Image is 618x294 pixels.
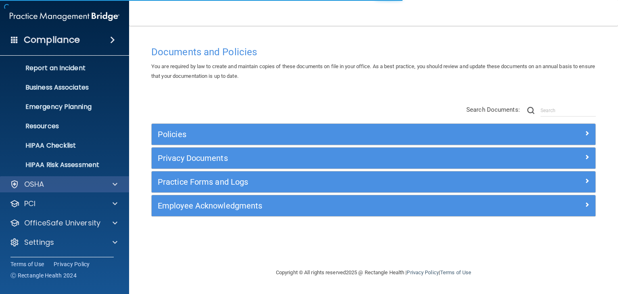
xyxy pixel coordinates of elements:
a: OfficeSafe University [10,218,117,228]
a: Privacy Policy [54,260,90,268]
p: Report an Incident [5,64,115,72]
a: Policies [158,128,589,141]
a: PCI [10,199,117,209]
p: OSHA [24,179,44,189]
input: Search [541,104,596,117]
p: PCI [24,199,35,209]
h5: Employee Acknowledgments [158,201,478,210]
span: You are required by law to create and maintain copies of these documents on file in your office. ... [151,63,595,79]
p: Resources [5,122,115,130]
h5: Policies [158,130,478,139]
h5: Privacy Documents [158,154,478,163]
p: Emergency Planning [5,103,115,111]
img: ic-search.3b580494.png [527,107,534,114]
h5: Practice Forms and Logs [158,177,478,186]
a: Practice Forms and Logs [158,175,589,188]
a: Terms of Use [440,269,471,275]
span: Ⓒ Rectangle Health 2024 [10,271,77,279]
div: Copyright © All rights reserved 2025 @ Rectangle Health | | [226,260,521,286]
h4: Documents and Policies [151,47,596,57]
a: Privacy Policy [407,269,438,275]
iframe: Drift Widget Chat Controller [478,241,608,273]
h4: Compliance [24,34,80,46]
p: HIPAA Risk Assessment [5,161,115,169]
span: Search Documents: [466,106,520,113]
p: Settings [24,238,54,247]
a: Terms of Use [10,260,44,268]
a: Employee Acknowledgments [158,199,589,212]
p: HIPAA Checklist [5,142,115,150]
p: OfficeSafe University [24,218,100,228]
a: OSHA [10,179,117,189]
a: Privacy Documents [158,152,589,165]
a: Settings [10,238,117,247]
img: PMB logo [10,8,119,25]
p: Business Associates [5,83,115,92]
